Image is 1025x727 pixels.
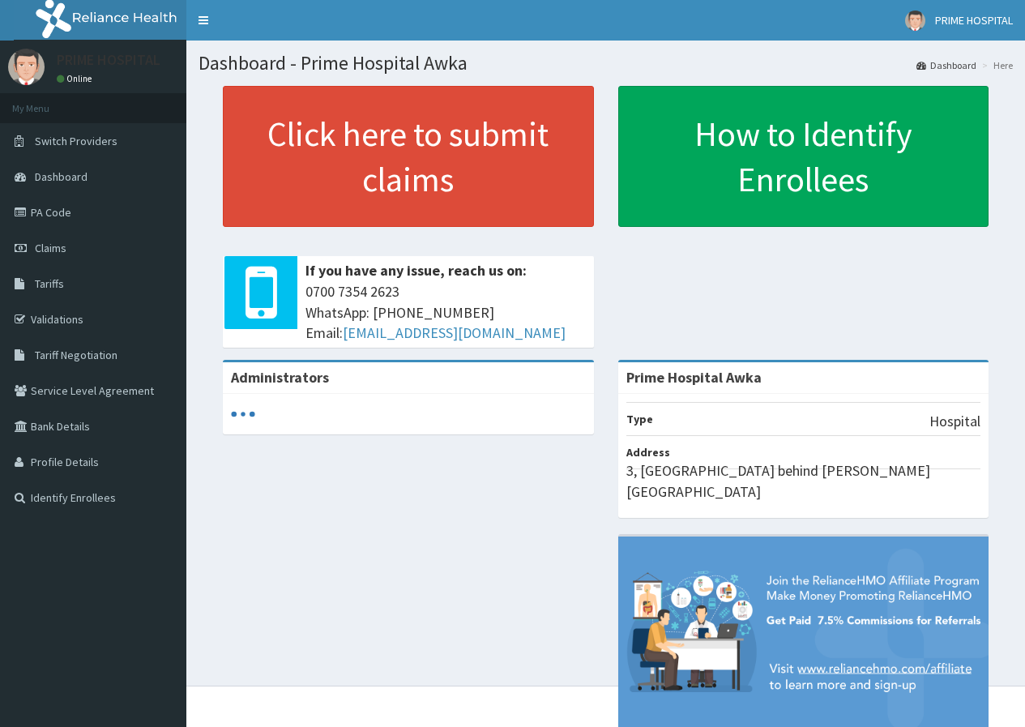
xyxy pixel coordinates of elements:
[305,261,527,280] b: If you have any issue, reach us on:
[57,73,96,84] a: Online
[929,411,980,432] p: Hospital
[916,58,976,72] a: Dashboard
[305,281,586,344] span: 0700 7354 2623 WhatsApp: [PHONE_NUMBER] Email:
[343,323,566,342] a: [EMAIL_ADDRESS][DOMAIN_NAME]
[35,276,64,291] span: Tariffs
[905,11,925,31] img: User Image
[626,368,762,387] strong: Prime Hospital Awka
[8,49,45,85] img: User Image
[57,53,160,67] p: PRIME HOSPITAL
[618,86,989,227] a: How to Identify Enrollees
[231,368,329,387] b: Administrators
[626,412,653,426] b: Type
[35,134,117,148] span: Switch Providers
[199,53,1013,74] h1: Dashboard - Prime Hospital Awka
[626,445,670,460] b: Address
[35,241,66,255] span: Claims
[223,86,594,227] a: Click here to submit claims
[626,460,981,502] p: 3, [GEOGRAPHIC_DATA] behind [PERSON_NAME][GEOGRAPHIC_DATA]
[978,58,1013,72] li: Here
[35,348,117,362] span: Tariff Negotiation
[231,402,255,426] svg: audio-loading
[935,13,1013,28] span: PRIME HOSPITAL
[35,169,88,184] span: Dashboard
